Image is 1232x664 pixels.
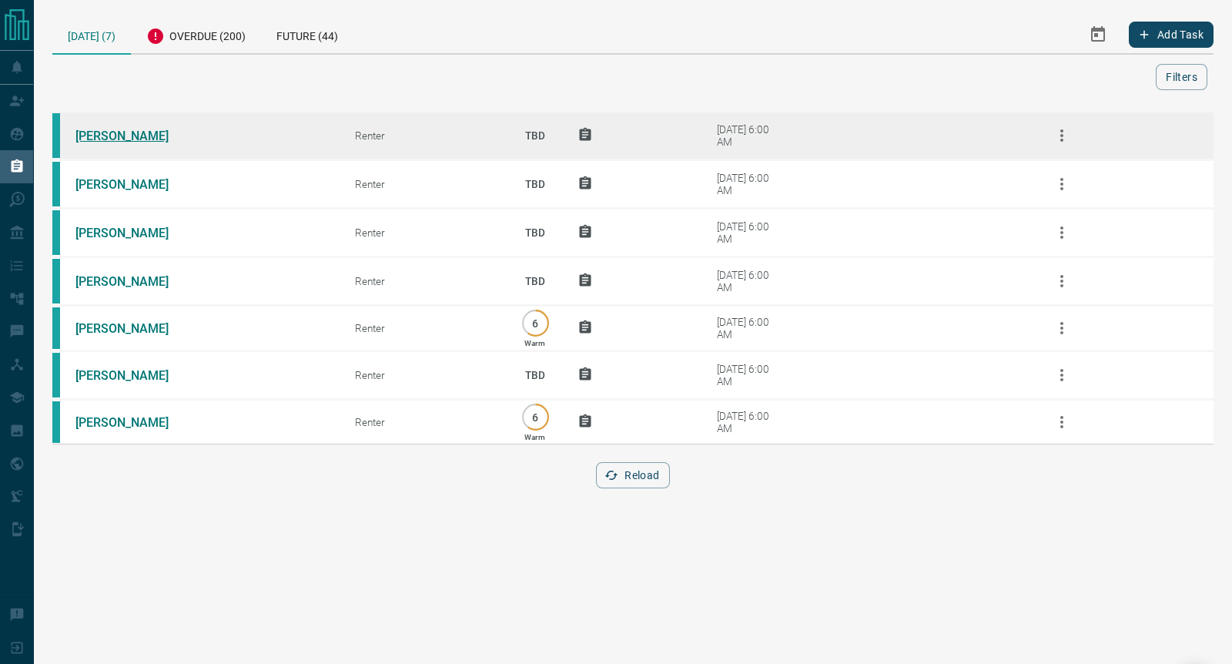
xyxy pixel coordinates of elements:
div: Renter [355,226,493,239]
div: condos.ca [52,162,60,206]
a: [PERSON_NAME] [75,368,191,383]
div: condos.ca [52,353,60,397]
div: [DATE] 6:00 AM [717,316,782,340]
div: Future (44) [261,15,353,53]
a: [PERSON_NAME] [75,321,191,336]
div: condos.ca [52,401,60,443]
a: [PERSON_NAME] [75,415,191,430]
div: Renter [355,275,493,287]
a: [PERSON_NAME] [75,129,191,143]
button: Select Date Range [1080,16,1116,53]
p: TBD [516,354,554,396]
div: condos.ca [52,259,60,303]
a: [PERSON_NAME] [75,274,191,289]
p: TBD [516,163,554,205]
div: condos.ca [52,210,60,255]
div: Renter [355,178,493,190]
button: Reload [596,462,669,488]
div: condos.ca [52,307,60,349]
div: condos.ca [52,113,60,158]
button: Filters [1156,64,1207,90]
p: 6 [530,317,541,329]
a: [PERSON_NAME] [75,177,191,192]
div: [DATE] 6:00 AM [717,410,782,434]
div: Renter [355,416,493,428]
p: TBD [516,212,554,253]
p: Warm [524,339,545,347]
div: [DATE] 6:00 AM [717,123,782,148]
div: Renter [355,129,493,142]
div: Overdue (200) [131,15,261,53]
div: [DATE] 6:00 AM [717,172,782,196]
div: Renter [355,322,493,334]
p: TBD [516,260,554,302]
div: [DATE] 6:00 AM [717,269,782,293]
div: [DATE] 6:00 AM [717,363,782,387]
a: [PERSON_NAME] [75,226,191,240]
p: Warm [524,433,545,441]
p: TBD [516,115,554,156]
div: Renter [355,369,493,381]
p: 6 [530,411,541,423]
button: Add Task [1129,22,1214,48]
div: [DATE] (7) [52,15,131,55]
div: [DATE] 6:00 AM [717,220,782,245]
